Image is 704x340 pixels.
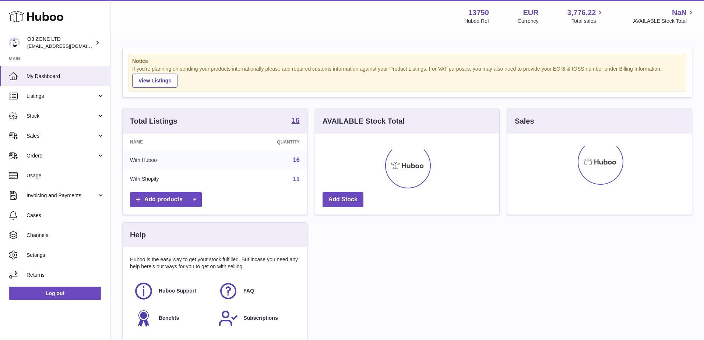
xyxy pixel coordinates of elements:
td: With Shopify [123,170,222,189]
span: 3,776.22 [567,8,596,18]
div: If you're planning on sending your products internationally please add required customs informati... [132,65,682,88]
a: FAQ [218,281,296,301]
th: Quantity [222,134,307,150]
strong: 13750 [468,8,489,18]
p: Huboo is the easy way to get your stock fulfilled. But incase you need any help here's our ways f... [130,256,300,270]
span: [EMAIL_ADDRESS][DOMAIN_NAME] [27,43,108,49]
strong: EUR [523,8,538,18]
h3: AVAILABLE Stock Total [323,116,405,126]
span: Sales [27,132,97,139]
span: Stock [27,113,97,120]
div: Huboo Ref [464,18,489,25]
a: Add products [130,192,202,207]
a: Add Stock [323,192,363,207]
span: Total sales [571,18,604,25]
span: Subscriptions [243,315,278,322]
span: Orders [27,152,97,159]
span: Settings [27,252,105,259]
img: hello@o3zoneltd.co.uk [9,37,20,48]
th: Name [123,134,222,150]
span: AVAILABLE Stock Total [633,18,695,25]
a: 16 [293,157,300,163]
div: O3 ZONE LTD [27,36,94,50]
a: View Listings [132,74,177,88]
span: Returns [27,272,105,279]
h3: Sales [515,116,534,126]
a: Huboo Support [134,281,211,301]
a: 3,776.22 Total sales [567,8,605,25]
span: FAQ [243,287,254,294]
strong: Notice [132,58,682,65]
span: Cases [27,212,105,219]
span: NaN [672,8,687,18]
h3: Help [130,230,146,240]
strong: 16 [291,117,299,124]
span: Usage [27,172,105,179]
span: Listings [27,93,97,100]
span: Invoicing and Payments [27,192,97,199]
a: Log out [9,287,101,300]
span: Channels [27,232,105,239]
a: 16 [291,117,299,125]
a: Subscriptions [218,308,296,328]
h3: Total Listings [130,116,177,126]
a: NaN AVAILABLE Stock Total [633,8,695,25]
span: Huboo Support [159,287,196,294]
div: Currency [518,18,539,25]
a: 11 [293,176,300,182]
span: My Dashboard [27,73,105,80]
td: With Huboo [123,150,222,170]
span: Benefits [159,315,179,322]
a: Benefits [134,308,211,328]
